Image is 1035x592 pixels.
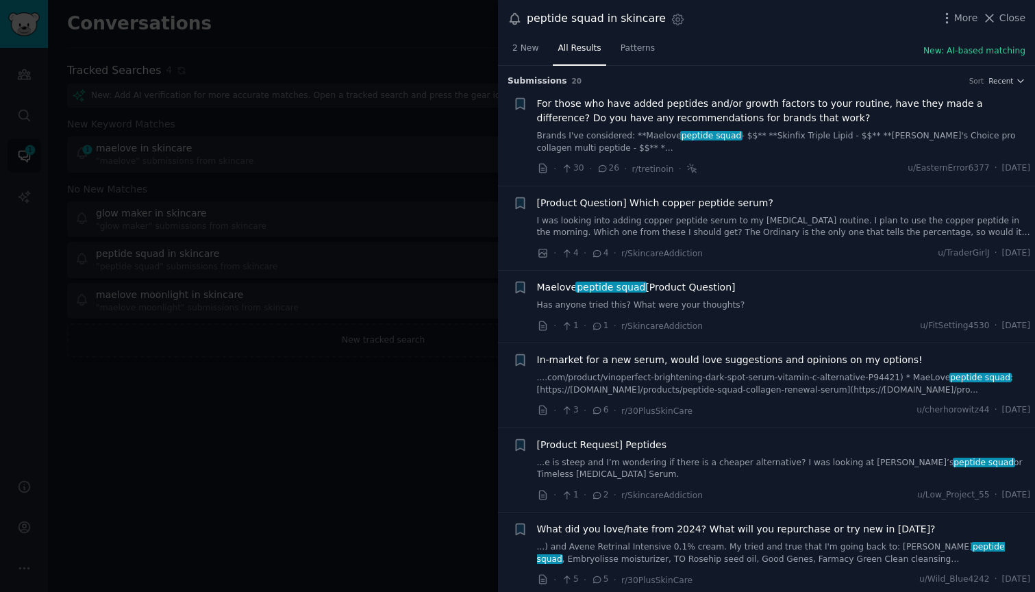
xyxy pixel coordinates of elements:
span: · [589,162,592,176]
span: · [614,319,616,333]
span: 2 New [512,42,538,55]
span: · [553,246,556,260]
span: r/SkincareAddiction [621,321,703,331]
a: All Results [553,38,606,66]
span: Recent [988,76,1013,86]
span: r/tretinoin [632,164,674,174]
a: What did you love/hate from 2024? What will you repurchase or try new in [DATE]? [537,522,936,536]
span: peptide squad [680,131,743,140]
span: · [584,246,586,260]
span: r/30PlusSkinCare [621,406,693,416]
a: For those who have added peptides and/or growth factors to your routine, have they made a differe... [537,97,1031,125]
span: · [584,404,586,418]
a: [Product Question] Which copper peptide serum? [537,196,773,210]
span: · [995,489,997,502]
span: · [553,488,556,502]
span: 2 [591,489,608,502]
span: 30 [561,162,584,175]
a: ....com/product/vinoperfect-brightening-dark-spot-serum-vitamin-c-alternative-P94421) * MaeLovepe... [537,372,1031,396]
span: 3 [561,404,578,417]
span: 1 [561,320,578,332]
span: [DATE] [1002,247,1030,260]
a: Patterns [616,38,660,66]
span: · [553,162,556,176]
span: 5 [561,573,578,586]
span: · [995,404,997,417]
span: [DATE] [1002,573,1030,586]
a: Maelovepeptide squad[Product Question] [537,280,736,295]
button: New: AI-based matching [923,45,1025,58]
a: I was looking into adding copper peptide serum to my [MEDICAL_DATA] routine. I plan to use the co... [537,215,1031,239]
span: All Results [558,42,601,55]
span: · [614,573,616,587]
div: Sort [969,76,984,86]
span: Close [999,11,1025,25]
button: Recent [988,76,1025,86]
span: 20 [572,77,582,85]
span: 4 [561,247,578,260]
span: u/Wild_Blue4242 [919,573,990,586]
span: · [995,573,997,586]
span: 26 [597,162,619,175]
span: · [614,246,616,260]
span: peptide squad [953,458,1015,467]
span: r/SkincareAddiction [621,249,703,258]
span: [DATE] [1002,162,1030,175]
span: · [553,404,556,418]
span: Maelove [Product Question] [537,280,736,295]
span: 6 [591,404,608,417]
span: 5 [591,573,608,586]
span: r/30PlusSkinCare [621,576,693,585]
span: Submission s [508,75,567,88]
a: 2 New [508,38,543,66]
span: u/FitSetting4530 [920,320,989,332]
span: u/EasternError6377 [908,162,989,175]
span: peptide squad [537,542,1005,564]
span: [DATE] [1002,320,1030,332]
span: Patterns [621,42,655,55]
span: · [584,319,586,333]
span: u/cherhorowitz44 [916,404,990,417]
span: [DATE] [1002,404,1030,417]
span: 1 [561,489,578,502]
div: peptide squad in skincare [527,10,666,27]
span: · [995,247,997,260]
span: · [584,573,586,587]
span: · [614,488,616,502]
span: 4 [591,247,608,260]
span: r/SkincareAddiction [621,491,703,500]
span: peptide squad [575,282,647,293]
a: ...e is steep and I’m wondering if there is a cheaper alternative? I was looking at [PERSON_NAME]... [537,457,1031,481]
span: · [995,162,997,175]
span: · [584,488,586,502]
a: ...) and Avene Retrinal Intensive 0.1% cream. My tried and true that I'm going back to: [PERSON_N... [537,541,1031,565]
span: 1 [591,320,608,332]
span: u/TraderGirlJ [938,247,989,260]
button: More [940,11,978,25]
a: In-market for a new serum, would love suggestions and opinions on my options! [537,353,923,367]
span: [DATE] [1002,489,1030,502]
span: · [553,319,556,333]
a: Brands I've considered: **Maelovepeptide squad- $$** **Skinfix Triple Lipid - $$** **[PERSON_NAME... [537,130,1031,154]
span: More [954,11,978,25]
span: · [614,404,616,418]
a: [Product Request] Peptides [537,438,666,452]
span: · [624,162,627,176]
button: Close [982,11,1025,25]
span: peptide squad [949,373,1012,382]
span: · [995,320,997,332]
span: u/Low_Project_55 [917,489,990,502]
span: · [553,573,556,587]
span: · [678,162,681,176]
a: Has anyone tried this? What were your thoughts? [537,299,1031,312]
